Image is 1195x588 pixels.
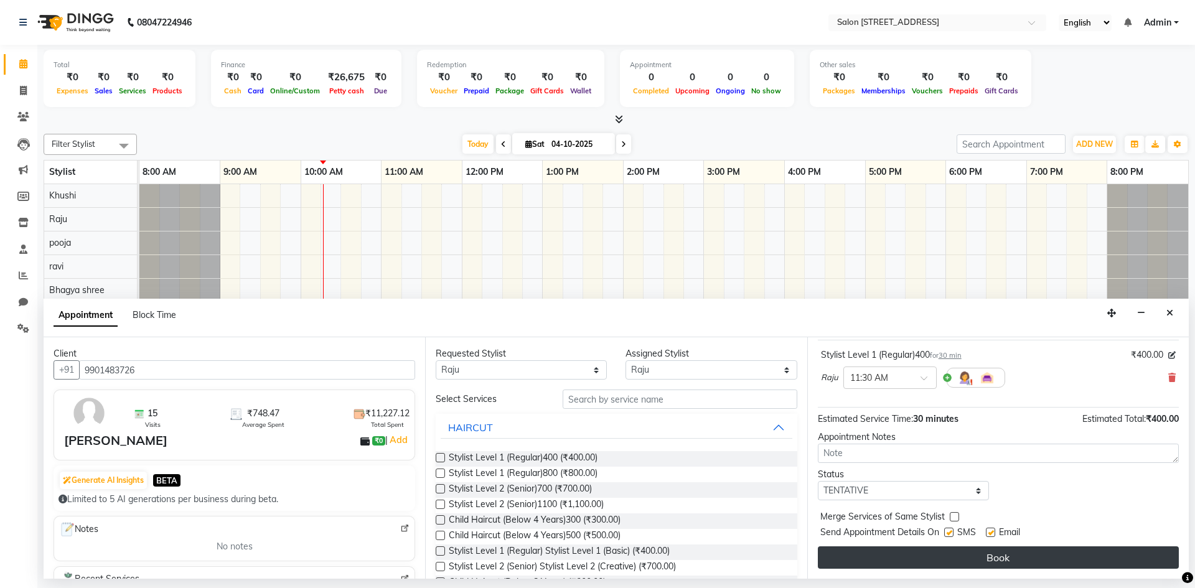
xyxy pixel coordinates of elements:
div: HAIRCUT [448,420,493,435]
span: Stylist Level 2 (Senior)1100 (₹1,100.00) [449,498,604,513]
div: Appointment Notes [818,431,1179,444]
span: Due [371,86,390,95]
button: Close [1161,304,1179,323]
span: pooja [49,237,71,248]
span: Cash [221,86,245,95]
a: 10:00 AM [301,163,346,181]
span: Block Time [133,309,176,320]
a: 5:00 PM [866,163,905,181]
div: Redemption [427,60,594,70]
img: avatar [71,395,107,431]
span: Filter Stylist [52,139,95,149]
span: No notes [217,540,253,553]
button: Generate AI Insights [60,472,147,489]
span: Estimated Total: [1082,413,1146,424]
div: ₹0 [461,70,492,85]
span: Stylist Level 2 (Senior) Stylist Level 2 (Creative) (₹700.00) [449,560,676,576]
span: Products [149,86,185,95]
span: Upcoming [672,86,713,95]
span: Vouchers [909,86,946,95]
span: 30 minutes [913,413,958,424]
span: Wallet [567,86,594,95]
input: 2025-10-04 [548,135,610,154]
div: 0 [630,70,672,85]
span: Online/Custom [267,86,323,95]
i: Edit price [1168,352,1176,359]
div: ₹0 [54,70,91,85]
a: 2:00 PM [624,163,663,181]
a: 6:00 PM [946,163,985,181]
div: Client [54,347,415,360]
span: Gift Cards [982,86,1021,95]
span: Petty cash [326,86,367,95]
span: Stylist Level 1 (Regular)400 (₹400.00) [449,451,597,467]
span: Ongoing [713,86,748,95]
div: Stylist Level 1 (Regular)400 [821,348,962,362]
div: ₹0 [149,70,185,85]
div: ₹0 [820,70,858,85]
div: ₹0 [427,70,461,85]
div: ₹0 [858,70,909,85]
span: Average Spent [242,420,284,429]
span: Completed [630,86,672,95]
div: ₹0 [567,70,594,85]
a: 3:00 PM [704,163,743,181]
div: Finance [221,60,391,70]
a: 1:00 PM [543,163,582,181]
button: HAIRCUT [441,416,792,439]
input: Search by service name [563,390,797,409]
button: +91 [54,360,80,380]
a: 8:00 AM [139,163,179,181]
div: ₹0 [982,70,1021,85]
span: Merge Services of Same Stylist [820,510,945,526]
div: ₹0 [909,70,946,85]
span: No show [748,86,784,95]
b: 08047224946 [137,5,192,40]
span: Recent Services [59,572,139,587]
div: Assigned Stylist [626,347,797,360]
span: Raju [49,213,67,225]
span: ravi [49,261,63,272]
img: Interior.png [980,370,995,385]
span: Child Haircut (Below 4 Years)500 (₹500.00) [449,529,621,544]
div: ₹0 [116,70,149,85]
span: Child Haircut (Below 4 Years)300 (₹300.00) [449,513,621,529]
div: ₹0 [91,70,116,85]
div: ₹0 [527,70,567,85]
span: ADD NEW [1076,139,1113,149]
img: logo [32,5,117,40]
div: ₹0 [221,70,245,85]
span: SMS [957,526,976,541]
div: Select Services [426,393,553,406]
span: ₹748.47 [247,407,279,420]
a: Add [388,432,410,447]
img: Hairdresser.png [957,370,972,385]
a: 11:00 AM [382,163,426,181]
div: ₹26,675 [323,70,370,85]
button: ADD NEW [1073,136,1116,153]
small: for [930,351,962,360]
span: Prepaid [461,86,492,95]
span: Memberships [858,86,909,95]
div: [PERSON_NAME] [64,431,167,450]
span: | [385,432,410,447]
span: Prepaids [946,86,982,95]
span: Voucher [427,86,461,95]
span: Stylist Level 1 (Regular)800 (₹800.00) [449,467,597,482]
div: ₹0 [267,70,323,85]
button: Book [818,546,1179,569]
span: Estimated Service Time: [818,413,913,424]
div: ₹0 [946,70,982,85]
span: Email [999,526,1020,541]
span: ₹400.00 [1131,348,1163,362]
span: Visits [145,420,161,429]
span: Today [462,134,494,154]
span: 15 [148,407,157,420]
span: Card [245,86,267,95]
div: Requested Stylist [436,347,607,360]
a: 9:00 AM [220,163,260,181]
span: Total Spent [371,420,404,429]
span: Expenses [54,86,91,95]
div: Total [54,60,185,70]
span: BETA [153,474,180,486]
